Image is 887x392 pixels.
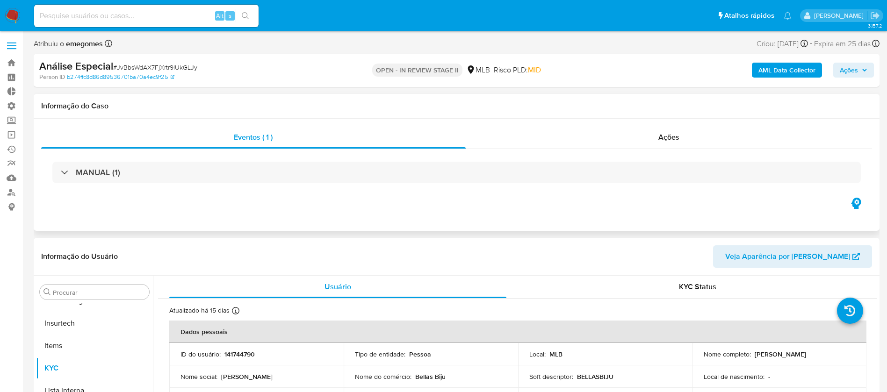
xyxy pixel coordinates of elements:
[840,63,858,78] span: Ações
[39,73,65,81] b: Person ID
[64,38,103,49] b: emegomes
[549,350,562,358] p: MLB
[76,167,120,178] h3: MANUAL (1)
[752,63,822,78] button: AML Data Collector
[41,252,118,261] h1: Informação do Usuário
[36,335,153,357] button: Items
[169,321,866,343] th: Dados pessoais
[234,132,273,143] span: Eventos ( 1 )
[41,101,872,111] h1: Informação do Caso
[415,372,446,381] p: Bellas Biju
[713,245,872,268] button: Veja Aparência por [PERSON_NAME]
[814,11,867,20] p: adriano.brito@mercadolivre.com
[810,37,812,50] span: -
[34,39,103,49] span: Atribuiu o
[814,39,871,49] span: Expira em 25 dias
[52,162,861,183] div: MANUAL (1)
[113,63,197,72] span: # JvBbsWdAX7FjXrtr9lUkGLJy
[725,245,850,268] span: Veja Aparência por [PERSON_NAME]
[229,11,231,20] span: s
[704,350,751,358] p: Nome completo :
[528,64,541,75] span: MID
[180,350,221,358] p: ID do usuário :
[724,11,774,21] span: Atalhos rápidos
[43,288,51,296] button: Procurar
[758,63,815,78] b: AML Data Collector
[34,10,259,22] input: Pesquise usuários ou casos...
[53,288,145,297] input: Procurar
[372,64,462,77] p: OPEN - IN REVIEW STAGE II
[529,372,573,381] p: Soft descriptor :
[679,281,716,292] span: KYC Status
[169,306,230,315] p: Atualizado há 15 dias
[36,312,153,335] button: Insurtech
[870,11,880,21] a: Sair
[236,9,255,22] button: search-icon
[325,281,351,292] span: Usuário
[755,350,806,358] p: [PERSON_NAME]
[833,63,874,78] button: Ações
[216,11,224,20] span: Alt
[529,350,546,358] p: Local :
[658,132,679,143] span: Ações
[704,372,764,381] p: Local de nascimento :
[757,37,808,50] div: Criou: [DATE]
[355,350,405,358] p: Tipo de entidade :
[224,350,255,358] p: 141744790
[39,58,113,73] b: Análise Especial
[221,372,273,381] p: [PERSON_NAME]
[409,350,431,358] p: Pessoa
[67,73,174,81] a: b274ffc8d86d89536701ba70a4ec9f25
[180,372,217,381] p: Nome social :
[355,372,411,381] p: Nome do comércio :
[577,372,613,381] p: BELLASBIJU
[784,12,792,20] a: Notificações
[768,372,770,381] p: -
[494,65,541,75] span: Risco PLD:
[36,357,153,379] button: KYC
[466,65,490,75] div: MLB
